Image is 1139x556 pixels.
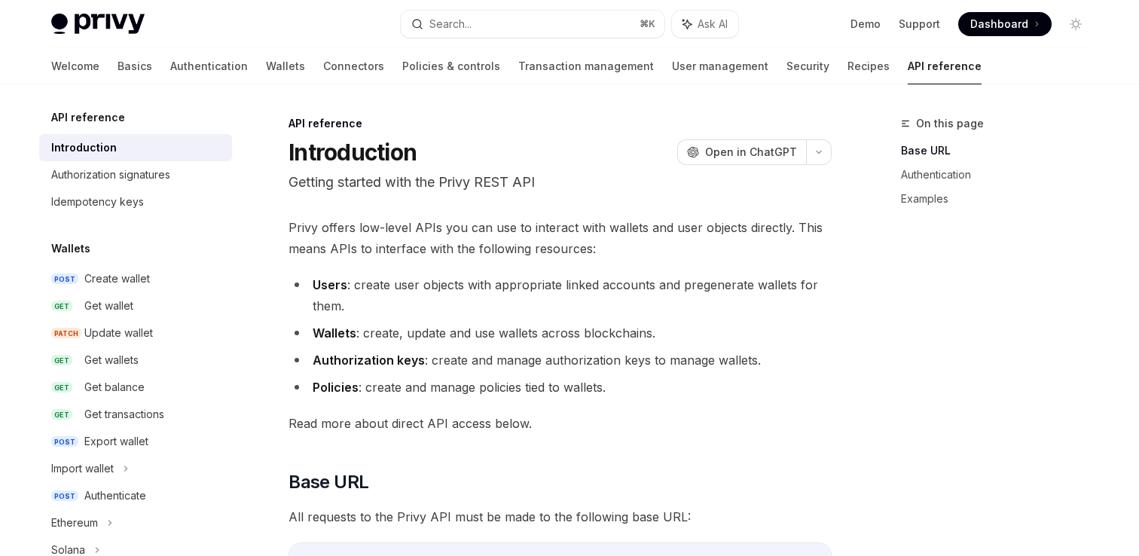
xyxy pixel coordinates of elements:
[51,490,78,502] span: POST
[51,108,125,127] h5: API reference
[289,172,832,193] p: Getting started with the Privy REST API
[84,351,139,369] div: Get wallets
[51,460,114,478] div: Import wallet
[39,319,232,347] a: PATCHUpdate wallet
[698,17,728,32] span: Ask AI
[84,378,145,396] div: Get balance
[84,405,164,423] div: Get transactions
[39,374,232,401] a: GETGet balance
[313,325,356,341] strong: Wallets
[672,48,768,84] a: User management
[84,487,146,505] div: Authenticate
[51,436,78,448] span: POST
[39,188,232,215] a: Idempotency keys
[289,377,832,398] li: : create and manage policies tied to wallets.
[39,347,232,374] a: GETGet wallets
[640,18,655,30] span: ⌘ K
[289,116,832,131] div: API reference
[677,139,806,165] button: Open in ChatGPT
[39,401,232,428] a: GETGet transactions
[39,482,232,509] a: POSTAuthenticate
[313,353,425,368] strong: Authorization keys
[908,48,982,84] a: API reference
[39,265,232,292] a: POSTCreate wallet
[51,240,90,258] h5: Wallets
[402,48,500,84] a: Policies & controls
[51,193,144,211] div: Idempotency keys
[289,274,832,316] li: : create user objects with appropriate linked accounts and pregenerate wallets for them.
[289,217,832,259] span: Privy offers low-level APIs you can use to interact with wallets and user objects directly. This ...
[51,48,99,84] a: Welcome
[786,48,829,84] a: Security
[850,17,881,32] a: Demo
[84,270,150,288] div: Create wallet
[118,48,152,84] a: Basics
[51,355,72,366] span: GET
[970,17,1028,32] span: Dashboard
[672,11,738,38] button: Ask AI
[847,48,890,84] a: Recipes
[289,139,417,166] h1: Introduction
[170,48,248,84] a: Authentication
[289,506,832,527] span: All requests to the Privy API must be made to the following base URL:
[289,413,832,434] span: Read more about direct API access below.
[51,409,72,420] span: GET
[313,380,359,395] strong: Policies
[266,48,305,84] a: Wallets
[51,514,98,532] div: Ethereum
[901,187,1100,211] a: Examples
[518,48,654,84] a: Transaction management
[313,277,347,292] strong: Users
[323,48,384,84] a: Connectors
[39,428,232,455] a: POSTExport wallet
[51,328,81,339] span: PATCH
[51,301,72,312] span: GET
[289,322,832,344] li: : create, update and use wallets across blockchains.
[1064,12,1088,36] button: Toggle dark mode
[51,166,170,184] div: Authorization signatures
[39,161,232,188] a: Authorization signatures
[289,470,368,494] span: Base URL
[51,14,145,35] img: light logo
[705,145,797,160] span: Open in ChatGPT
[401,11,664,38] button: Search...⌘K
[51,273,78,285] span: POST
[901,163,1100,187] a: Authentication
[39,134,232,161] a: Introduction
[958,12,1052,36] a: Dashboard
[84,324,153,342] div: Update wallet
[916,115,984,133] span: On this page
[899,17,940,32] a: Support
[84,432,148,451] div: Export wallet
[39,292,232,319] a: GETGet wallet
[51,139,117,157] div: Introduction
[429,15,472,33] div: Search...
[289,350,832,371] li: : create and manage authorization keys to manage wallets.
[901,139,1100,163] a: Base URL
[51,382,72,393] span: GET
[84,297,133,315] div: Get wallet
